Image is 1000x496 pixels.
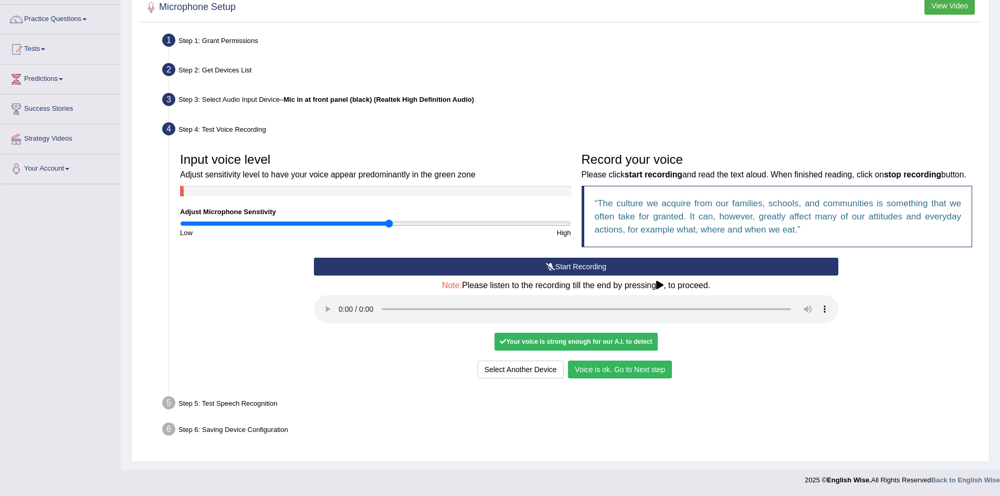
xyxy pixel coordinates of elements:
label: Adjust Microphone Senstivity [180,207,276,217]
b: stop recording [884,170,941,179]
button: Select Another Device [478,361,564,378]
span: – [280,96,474,103]
h3: Input voice level [180,153,571,181]
button: Start Recording [314,258,838,276]
h3: Record your voice [582,153,973,181]
button: Voice is ok. Go to Next step [568,361,672,378]
strong: English Wise. [827,476,871,484]
a: Strategy Videos [1,124,120,151]
div: Low [175,228,375,238]
div: Step 3: Select Audio Input Device [157,90,984,113]
div: Step 4: Test Voice Recording [157,119,984,142]
small: Please click and read the text aloud. When finished reading, click on button. [582,170,966,179]
b: Mic in at front panel (black) (Realtek High Definition Audio) [283,96,474,103]
q: The culture we acquire from our families, schools, and communities is something that we often tak... [595,198,962,235]
a: Back to English Wise [931,476,1000,484]
div: Step 1: Grant Permissions [157,30,984,54]
a: Success Stories [1,94,120,121]
div: High [375,228,576,238]
span: Note: [442,281,462,290]
h4: Please listen to the recording till the end by pressing , to proceed. [314,281,838,290]
div: Step 2: Get Devices List [157,60,984,83]
div: Your voice is strong enough for our A.I. to detect [494,333,657,351]
b: start recording [625,170,682,179]
div: Step 6: Saving Device Configuration [157,419,984,442]
div: 2025 © All Rights Reserved [805,470,1000,485]
a: Your Account [1,154,120,181]
small: Adjust sensitivity level to have your voice appear predominantly in the green zone [180,170,476,179]
a: Predictions [1,65,120,91]
a: Practice Questions [1,5,120,31]
div: Step 5: Test Speech Recognition [157,393,984,416]
a: Tests [1,35,120,61]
